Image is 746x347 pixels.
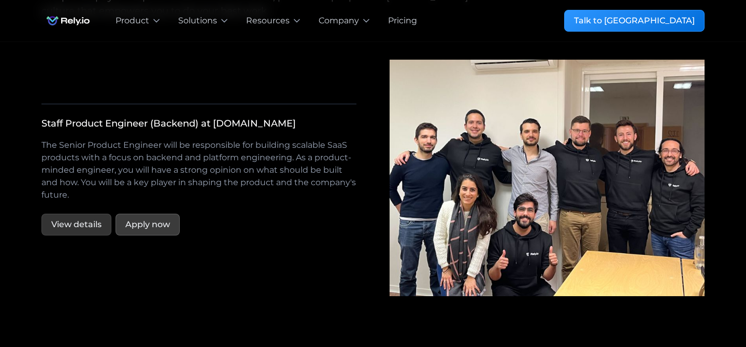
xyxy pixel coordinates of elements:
[178,15,217,27] div: Solutions
[41,139,356,201] p: The Senior Product Engineer will be responsible for building scalable SaaS products with a focus ...
[388,15,417,27] a: Pricing
[116,15,149,27] div: Product
[41,214,111,235] a: View details
[574,15,695,27] div: Talk to [GEOGRAPHIC_DATA]
[41,10,95,31] a: home
[116,214,180,235] a: Apply now
[41,117,296,131] div: Staff Product Engineer (Backend) at [DOMAIN_NAME]
[125,218,170,231] div: Apply now
[246,15,290,27] div: Resources
[41,10,95,31] img: Rely.io logo
[564,10,705,32] a: Talk to [GEOGRAPHIC_DATA]
[319,15,359,27] div: Company
[678,279,731,332] iframe: Chatbot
